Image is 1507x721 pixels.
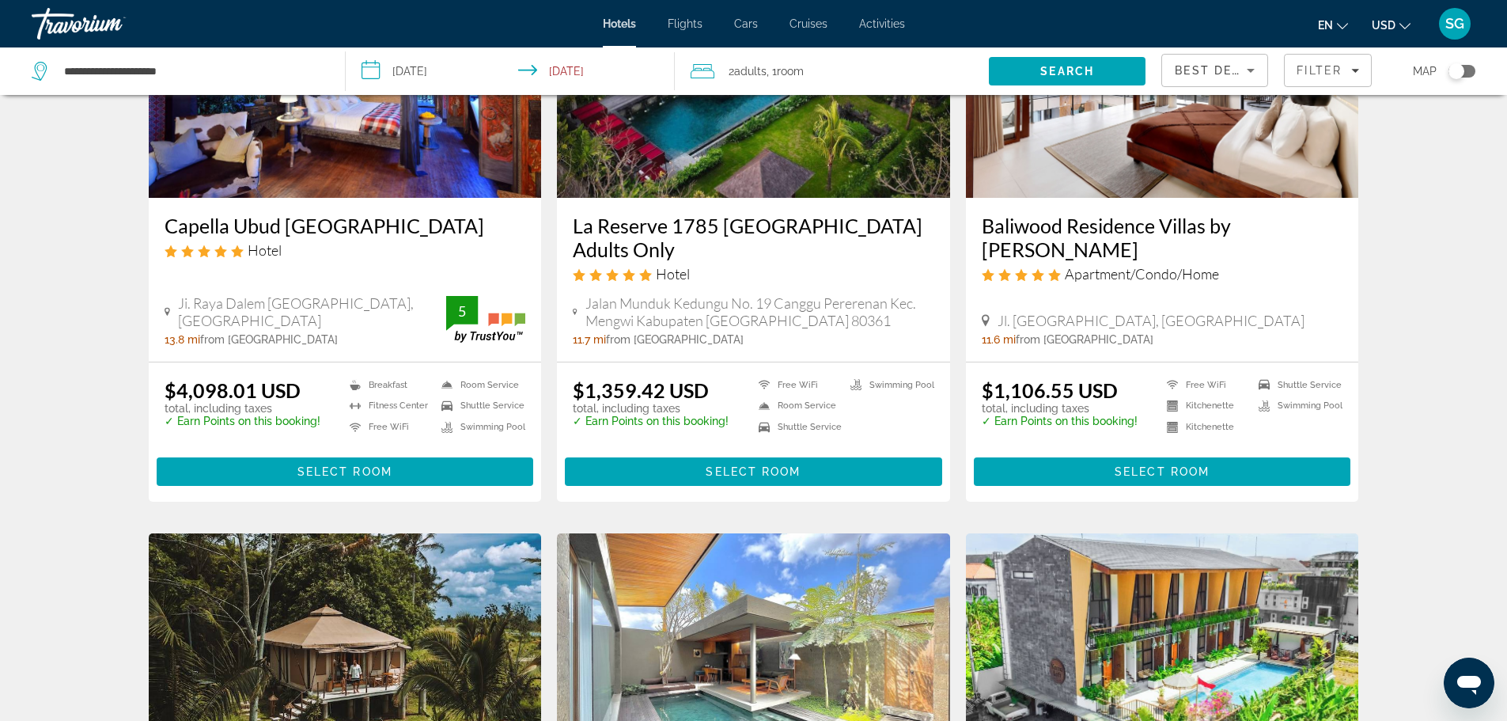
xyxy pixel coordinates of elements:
button: Search [989,57,1145,85]
span: USD [1372,19,1395,32]
span: from [GEOGRAPHIC_DATA] [1016,333,1153,346]
span: from [GEOGRAPHIC_DATA] [606,333,744,346]
li: Free WiFi [342,420,434,434]
button: Select Room [157,457,534,486]
li: Free WiFi [1159,378,1251,392]
p: total, including taxes [982,402,1138,415]
button: Travelers: 2 adults, 0 children [675,47,989,95]
span: Apartment/Condo/Home [1065,265,1219,283]
a: Travorium [32,3,190,44]
ins: $1,106.55 USD [982,378,1118,402]
a: Cruises [789,17,827,30]
span: Best Deals [1175,64,1257,77]
a: Select Room [157,461,534,478]
li: Swimming Pool [1251,400,1342,413]
a: Select Room [565,461,942,478]
button: User Menu [1434,7,1475,40]
div: 5 star Apartment [982,265,1343,283]
span: en [1318,19,1333,32]
p: ✓ Earn Points on this booking! [573,415,729,427]
span: Select Room [1115,465,1210,478]
input: Search hotel destination [62,59,321,83]
div: 5 [446,302,478,321]
button: Select check in and out date [346,47,676,95]
p: total, including taxes [573,402,729,415]
span: 11.6 mi [982,333,1016,346]
li: Swimming Pool [434,420,525,434]
li: Room Service [751,400,842,413]
div: 5 star Hotel [165,241,526,259]
li: Fitness Center [342,400,434,413]
span: Select Room [706,465,801,478]
mat-select: Sort by [1175,61,1255,80]
li: Swimming Pool [842,378,934,392]
span: Jl. [GEOGRAPHIC_DATA], [GEOGRAPHIC_DATA] [998,312,1304,329]
button: Change language [1318,13,1348,36]
span: Select Room [297,465,392,478]
span: , 1 [767,60,804,82]
a: Capella Ubud [GEOGRAPHIC_DATA] [165,214,526,237]
span: Hotel [248,241,282,259]
a: La Reserve 1785 [GEOGRAPHIC_DATA] Adults Only [573,214,934,261]
span: from [GEOGRAPHIC_DATA] [200,333,338,346]
span: 11.7 mi [573,333,606,346]
a: Cars [734,17,758,30]
span: 13.8 mi [165,333,200,346]
button: Change currency [1372,13,1410,36]
a: Baliwood Residence Villas by [PERSON_NAME] [982,214,1343,261]
a: Select Room [974,461,1351,478]
li: Shuttle Service [751,420,842,434]
a: Activities [859,17,905,30]
iframe: Кнопка запуска окна обмена сообщениями [1444,658,1494,708]
ins: $1,359.42 USD [573,378,709,402]
span: Jalan Munduk Kedungu No. 19 Canggu Pererenan Kec. Mengwi Kabupaten [GEOGRAPHIC_DATA] 80361 [585,294,934,329]
button: Select Room [565,457,942,486]
span: Filter [1297,64,1342,77]
ins: $4,098.01 USD [165,378,301,402]
li: Kitchenette [1159,400,1251,413]
span: Ji. Raya Dalem [GEOGRAPHIC_DATA], [GEOGRAPHIC_DATA] [178,294,447,329]
img: TrustYou guest rating badge [446,296,525,343]
li: Room Service [434,378,525,392]
button: Select Room [974,457,1351,486]
li: Shuttle Service [1251,378,1342,392]
li: Breakfast [342,378,434,392]
span: Room [777,65,804,78]
span: Hotel [656,265,690,283]
li: Shuttle Service [434,400,525,413]
li: Free WiFi [751,378,842,392]
a: Flights [668,17,702,30]
button: Toggle map [1437,64,1475,78]
p: ✓ Earn Points on this booking! [165,415,320,427]
span: 2 [729,60,767,82]
a: Hotels [603,17,636,30]
span: Adults [734,65,767,78]
span: Search [1040,65,1094,78]
li: Kitchenette [1159,420,1251,434]
button: Filters [1284,54,1372,87]
div: 5 star Hotel [573,265,934,283]
p: total, including taxes [165,402,320,415]
span: Map [1413,60,1437,82]
span: SG [1445,16,1464,32]
p: ✓ Earn Points on this booking! [982,415,1138,427]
